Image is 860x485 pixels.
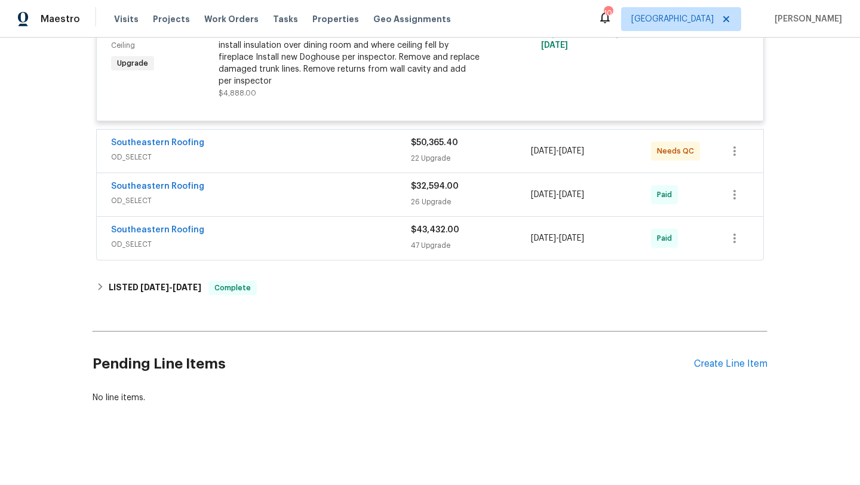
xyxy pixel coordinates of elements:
span: $32,594.00 [411,182,459,191]
span: Maestro [41,13,80,25]
span: Paid [657,189,677,201]
span: OD_SELECT [111,195,411,207]
a: Southeastern Roofing [111,139,204,147]
span: [DATE] [173,283,201,291]
div: LISTED [DATE]-[DATE]Complete [93,274,767,302]
span: [GEOGRAPHIC_DATA] [631,13,714,25]
span: - [531,189,584,201]
span: [DATE] [559,191,584,199]
span: Tasks [273,15,298,23]
a: Southeastern Roofing [111,182,204,191]
span: $4,888.00 [219,90,256,97]
span: [DATE] [559,147,584,155]
span: Properties [312,13,359,25]
span: Work Orders [204,13,259,25]
span: [PERSON_NAME] [770,13,842,25]
span: Needs QC [657,145,699,157]
div: No line items. [93,392,767,404]
span: [DATE] [531,234,556,242]
span: - [531,145,584,157]
div: Furnish and install new furring strips, foil insulation, hang, tape, finish and texture new drywa... [219,16,480,87]
h6: LISTED [109,281,201,295]
span: OD_SELECT [111,238,411,250]
span: Paid [657,232,677,244]
span: [DATE] [531,147,556,155]
span: [DATE] [541,41,568,50]
span: $43,432.00 [411,226,459,234]
span: Visits [114,13,139,25]
span: Complete [210,282,256,294]
div: 26 Upgrade [411,196,531,208]
span: [DATE] [140,283,169,291]
span: OD_SELECT [111,151,411,163]
div: 22 Upgrade [411,152,531,164]
span: Upgrade [112,57,153,69]
span: Projects [153,13,190,25]
a: Southeastern Roofing [111,226,204,234]
span: - [531,232,584,244]
div: 10 [604,7,612,19]
span: - [140,283,201,291]
div: Create Line Item [694,358,767,370]
div: 47 Upgrade [411,240,531,251]
span: [DATE] [531,191,556,199]
span: Geo Assignments [373,13,451,25]
span: $50,365.40 [411,139,458,147]
h2: Pending Line Items [93,336,694,392]
span: [DATE] [559,234,584,242]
